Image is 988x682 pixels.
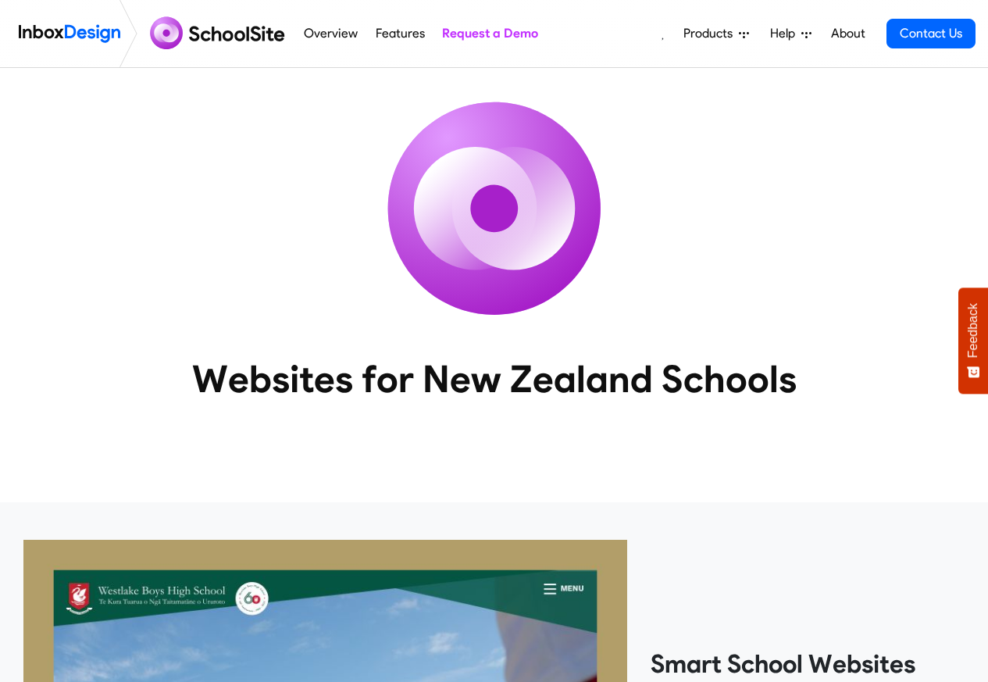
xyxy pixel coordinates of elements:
[300,18,362,49] a: Overview
[770,24,801,43] span: Help
[651,648,965,680] heading: Smart School Websites
[677,18,755,49] a: Products
[966,303,980,358] span: Feedback
[144,15,295,52] img: schoolsite logo
[764,18,818,49] a: Help
[354,68,635,349] img: icon_schoolsite.svg
[371,18,429,49] a: Features
[826,18,869,49] a: About
[886,19,976,48] a: Contact Us
[683,24,739,43] span: Products
[123,355,865,402] heading: Websites for New Zealand Schools
[437,18,542,49] a: Request a Demo
[958,287,988,394] button: Feedback - Show survey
